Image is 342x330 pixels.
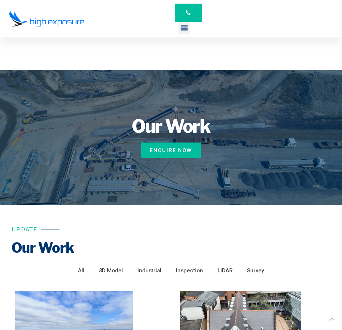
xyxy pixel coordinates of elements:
[99,265,123,276] span: 3D Model
[218,265,232,276] span: LiDAR
[141,143,201,158] a: Enquire Now
[150,147,192,154] span: Enquire Now
[12,240,331,256] h2: Our Work
[137,265,161,276] span: Industrial
[6,48,336,66] h1: Our Work
[178,22,190,34] div: Menu Toggle
[247,265,264,276] span: Survey
[176,265,203,276] span: Inspection
[12,227,38,232] h6: Update
[9,11,85,27] img: Final-Logo copy
[4,117,338,135] h1: Our Work
[78,265,85,276] span: All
